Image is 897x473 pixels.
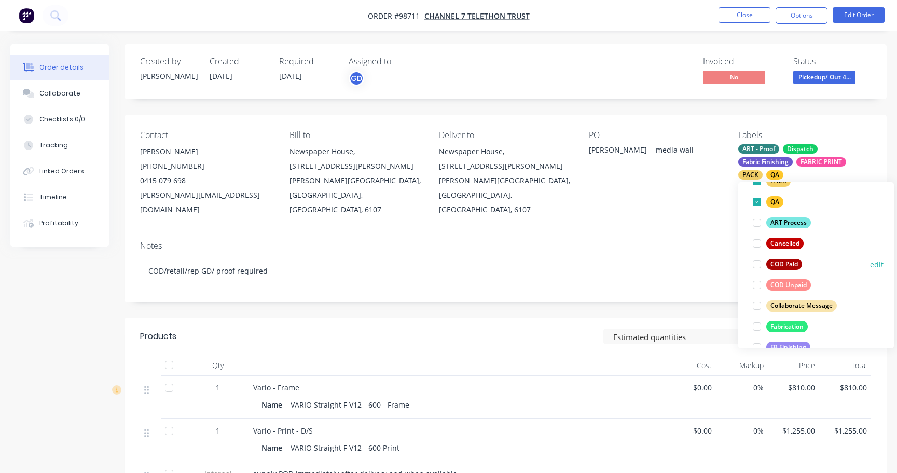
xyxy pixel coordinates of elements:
[10,55,109,80] button: Order details
[738,144,779,154] div: ART - Proof
[216,425,220,436] span: 1
[716,355,768,376] div: Markup
[439,144,572,173] div: Newspaper House, [STREET_ADDRESS][PERSON_NAME]
[833,7,885,23] button: Edit Order
[772,425,816,436] span: $1,255.00
[140,57,197,66] div: Created by
[253,426,313,436] span: Vario - Print - D/S
[766,279,811,291] div: COD Unpaid
[39,141,68,150] div: Tracking
[749,257,806,272] button: COD Paid
[766,170,783,180] div: QA
[668,425,712,436] span: $0.00
[39,193,67,202] div: Timeline
[210,57,267,66] div: Created
[749,278,815,292] button: COD Unpaid
[749,340,815,355] button: FB Finishing
[140,159,273,173] div: [PHONE_NUMBER]
[793,71,855,86] button: Pickedup/ Out 4...
[261,440,286,455] div: Name
[349,71,364,86] button: GD
[261,397,286,412] div: Name
[766,321,808,332] div: Fabrication
[187,355,249,376] div: Qty
[793,57,871,66] div: Status
[703,57,781,66] div: Invoiced
[39,115,85,124] div: Checklists 0/0
[589,130,722,140] div: PO
[140,144,273,217] div: [PERSON_NAME][PHONE_NUMBER]0415 079 698[PERSON_NAME][EMAIL_ADDRESS][DOMAIN_NAME]
[749,195,788,209] button: QA
[289,144,422,173] div: Newspaper House, [STREET_ADDRESS][PERSON_NAME]
[286,397,413,412] div: VARIO Straight F V12 - 600 - Frame
[738,130,871,140] div: Labels
[39,219,78,228] div: Profitability
[289,130,422,140] div: Bill to
[783,144,818,154] div: Dispatch
[10,106,109,132] button: Checklists 0/0
[766,259,802,270] div: COD Paid
[668,382,712,393] span: $0.00
[439,130,572,140] div: Deliver to
[664,355,716,376] div: Cost
[39,63,84,72] div: Order details
[140,330,176,343] div: Products
[749,174,795,188] button: PACK
[768,355,820,376] div: Price
[216,382,220,393] span: 1
[279,71,302,81] span: [DATE]
[766,300,837,312] div: Collaborate Message
[439,173,572,217] div: [PERSON_NAME][GEOGRAPHIC_DATA], [GEOGRAPHIC_DATA], [GEOGRAPHIC_DATA], 6107
[368,11,424,21] span: Order #98711 -
[10,210,109,236] button: Profitability
[140,241,871,251] div: Notes
[140,255,871,287] div: COD/retail/rep GD/ proof required
[424,11,530,21] a: Channel 7 Telethon Trust
[10,132,109,158] button: Tracking
[749,215,815,230] button: ART Process
[796,157,846,167] div: FABRIC PRINT
[439,144,572,217] div: Newspaper House, [STREET_ADDRESS][PERSON_NAME][PERSON_NAME][GEOGRAPHIC_DATA], [GEOGRAPHIC_DATA], ...
[349,57,452,66] div: Assigned to
[286,440,404,455] div: VARIO Straight F V12 - 600 Print
[10,80,109,106] button: Collaborate
[140,71,197,82] div: [PERSON_NAME]
[39,89,80,98] div: Collaborate
[289,144,422,217] div: Newspaper House, [STREET_ADDRESS][PERSON_NAME][PERSON_NAME][GEOGRAPHIC_DATA], [GEOGRAPHIC_DATA], ...
[279,57,336,66] div: Required
[140,144,273,159] div: [PERSON_NAME]
[766,238,804,249] div: Cancelled
[749,299,841,313] button: Collaborate Message
[749,319,812,334] button: Fabrication
[870,259,884,270] button: edit
[210,71,232,81] span: [DATE]
[823,382,867,393] span: $810.00
[140,130,273,140] div: Contact
[703,71,765,84] span: No
[140,188,273,217] div: [PERSON_NAME][EMAIL_ADDRESS][DOMAIN_NAME]
[19,8,34,23] img: Factory
[720,382,764,393] span: 0%
[749,236,808,251] button: Cancelled
[766,217,811,228] div: ART Process
[140,173,273,188] div: 0415 079 698
[10,184,109,210] button: Timeline
[776,7,827,24] button: Options
[738,157,793,167] div: Fabric Finishing
[793,71,855,84] span: Pickedup/ Out 4...
[10,158,109,184] button: Linked Orders
[39,167,84,176] div: Linked Orders
[819,355,871,376] div: Total
[772,382,816,393] span: $810.00
[766,342,810,353] div: FB Finishing
[720,425,764,436] span: 0%
[289,173,422,217] div: [PERSON_NAME][GEOGRAPHIC_DATA], [GEOGRAPHIC_DATA], [GEOGRAPHIC_DATA], 6107
[738,170,763,180] div: PACK
[766,196,783,208] div: QA
[823,425,867,436] span: $1,255.00
[253,383,299,393] span: Vario - Frame
[589,144,719,159] div: [PERSON_NAME] - media wall
[719,7,770,23] button: Close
